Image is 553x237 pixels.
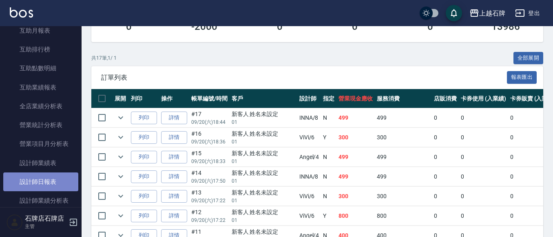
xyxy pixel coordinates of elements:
td: 0 [432,128,459,147]
a: 詳情 [161,210,187,222]
h3: 0 [427,21,433,32]
a: 全店業績分析表 [3,97,78,116]
p: 09/20 (六) 18:44 [191,118,228,126]
button: expand row [115,190,127,202]
div: 新客人 姓名未設定 [232,169,295,177]
p: 09/20 (六) 18:33 [191,158,228,165]
td: N [321,148,336,167]
td: N [321,108,336,127]
th: 操作 [159,89,189,108]
th: 列印 [129,89,159,108]
h3: 0 [352,21,358,32]
p: 09/20 (六) 18:36 [191,138,228,145]
button: expand row [115,131,127,143]
a: 詳情 [161,170,187,183]
td: Y [321,206,336,226]
p: 01 [232,197,295,204]
td: 499 [336,148,375,167]
td: 0 [459,128,508,147]
button: expand row [115,112,127,124]
div: 新客人 姓名未設定 [232,228,295,236]
div: 新客人 姓名未設定 [232,188,295,197]
a: 營業統計分析表 [3,116,78,134]
td: #16 [189,128,230,147]
button: 報表匯出 [507,71,537,84]
td: 0 [432,108,459,127]
p: 01 [232,217,295,224]
td: 0 [432,187,459,206]
p: 01 [232,138,295,145]
th: 指定 [321,89,336,108]
td: N [321,187,336,206]
div: 新客人 姓名未設定 [232,149,295,158]
td: 0 [459,187,508,206]
td: 300 [375,187,432,206]
span: 訂單列表 [101,74,507,82]
button: 列印 [131,151,157,163]
a: 設計師業績表 [3,154,78,172]
a: 詳情 [161,190,187,203]
div: 新客人 姓名未設定 [232,208,295,217]
td: #12 [189,206,230,226]
td: 0 [459,167,508,186]
button: 登出 [512,6,543,21]
a: 營業項目月分析表 [3,134,78,153]
td: INNA /8 [297,108,321,127]
td: 300 [336,128,375,147]
button: expand row [115,210,127,222]
img: Logo [10,7,33,18]
td: 0 [459,108,508,127]
th: 卡券使用 (入業績) [459,89,508,108]
button: 列印 [131,190,157,203]
td: 499 [336,167,375,186]
td: 0 [459,148,508,167]
button: 列印 [131,170,157,183]
a: 互助業績報表 [3,78,78,97]
th: 營業現金應收 [336,89,375,108]
a: 互助月報表 [3,21,78,40]
td: 800 [375,206,432,226]
td: ViVi /6 [297,187,321,206]
td: 499 [375,108,432,127]
a: 詳情 [161,151,187,163]
h3: 13986 [491,21,520,32]
div: 上越石牌 [479,8,505,18]
td: 300 [336,187,375,206]
button: 全部展開 [513,52,544,65]
td: Y [321,128,336,147]
a: 詳情 [161,131,187,144]
td: #14 [189,167,230,186]
button: expand row [115,170,127,183]
td: #17 [189,108,230,127]
a: 詳情 [161,112,187,124]
td: ViVi /6 [297,128,321,147]
h3: 0 [126,21,132,32]
td: #13 [189,187,230,206]
th: 服務消費 [375,89,432,108]
td: 499 [375,167,432,186]
td: 800 [336,206,375,226]
td: 499 [375,148,432,167]
td: Angel /4 [297,148,321,167]
td: ViVi /6 [297,206,321,226]
td: 300 [375,128,432,147]
th: 客戶 [230,89,297,108]
th: 設計師 [297,89,321,108]
a: 設計師日報表 [3,172,78,191]
td: 0 [432,148,459,167]
th: 店販消費 [432,89,459,108]
button: expand row [115,151,127,163]
h5: 石牌店石牌店 [25,215,66,223]
button: 列印 [131,210,157,222]
h3: -2000 [191,21,217,32]
a: 報表匯出 [507,73,537,81]
td: #15 [189,148,230,167]
td: N [321,167,336,186]
th: 帳單編號/時間 [189,89,230,108]
p: 09/20 (六) 17:22 [191,197,228,204]
div: 新客人 姓名未設定 [232,130,295,138]
a: 設計師業績分析表 [3,191,78,210]
button: 列印 [131,112,157,124]
h3: 0 [277,21,283,32]
a: 互助點數明細 [3,59,78,78]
